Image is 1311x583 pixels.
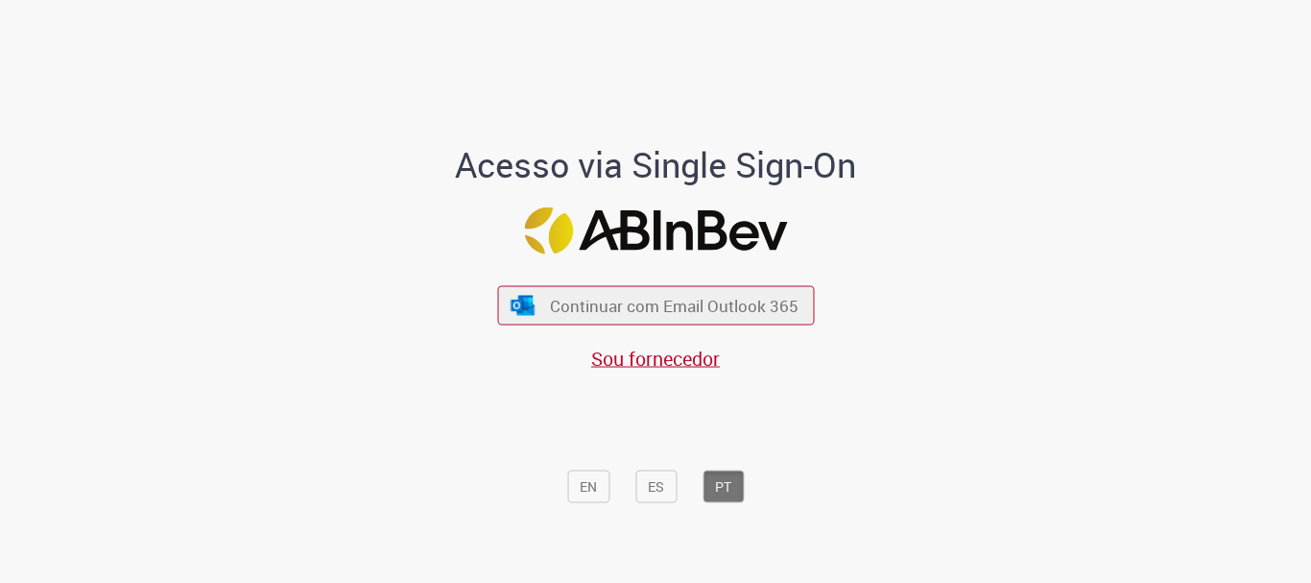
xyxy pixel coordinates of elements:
button: ícone Azure/Microsoft 360 Continuar com Email Outlook 365 [497,286,814,326]
h1: Acesso via Single Sign-On [390,146,922,184]
button: ES [635,471,677,503]
img: ícone Azure/Microsoft 360 [510,295,536,315]
a: Sou fornecedor [591,346,720,372]
span: Continuar com Email Outlook 365 [550,295,799,317]
img: Logo ABInBev [524,207,787,255]
button: EN [567,471,609,503]
button: PT [703,471,744,503]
